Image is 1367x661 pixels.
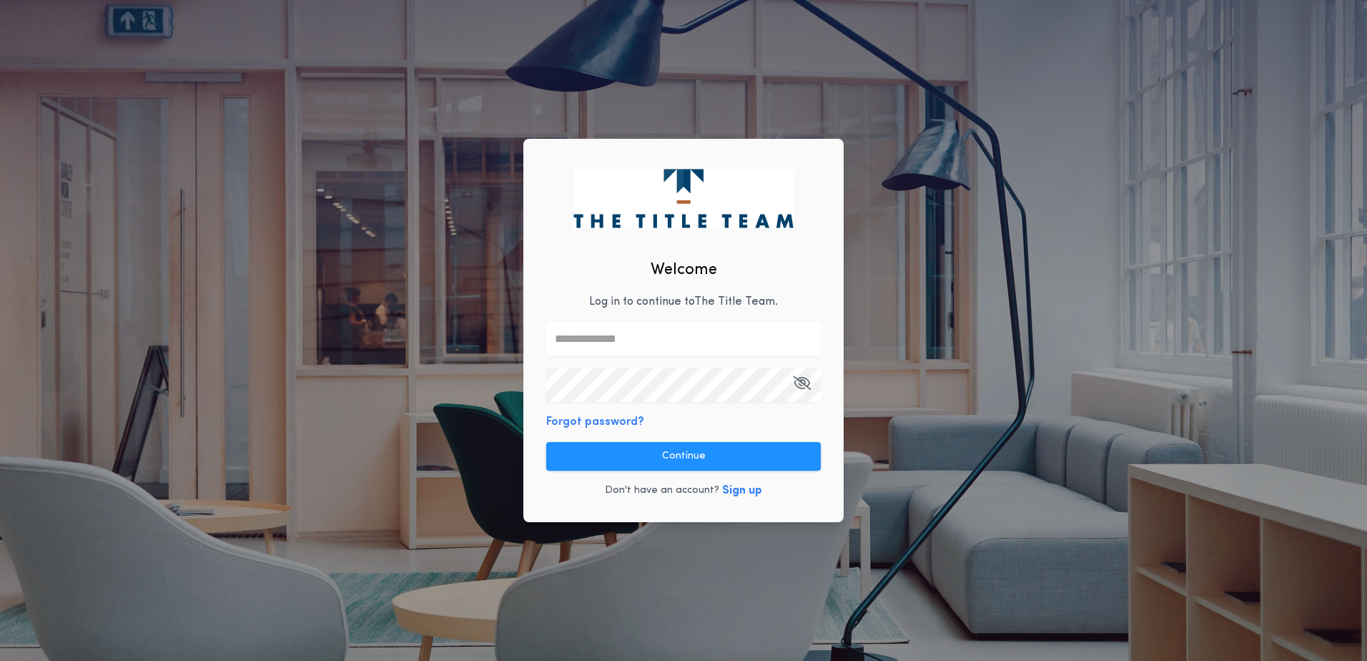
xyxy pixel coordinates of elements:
[573,169,793,227] img: logo
[651,258,717,282] h2: Welcome
[605,484,719,498] p: Don't have an account?
[546,442,821,471] button: Continue
[546,413,644,431] button: Forgot password?
[722,482,762,499] button: Sign up
[589,293,778,310] p: Log in to continue to The Title Team .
